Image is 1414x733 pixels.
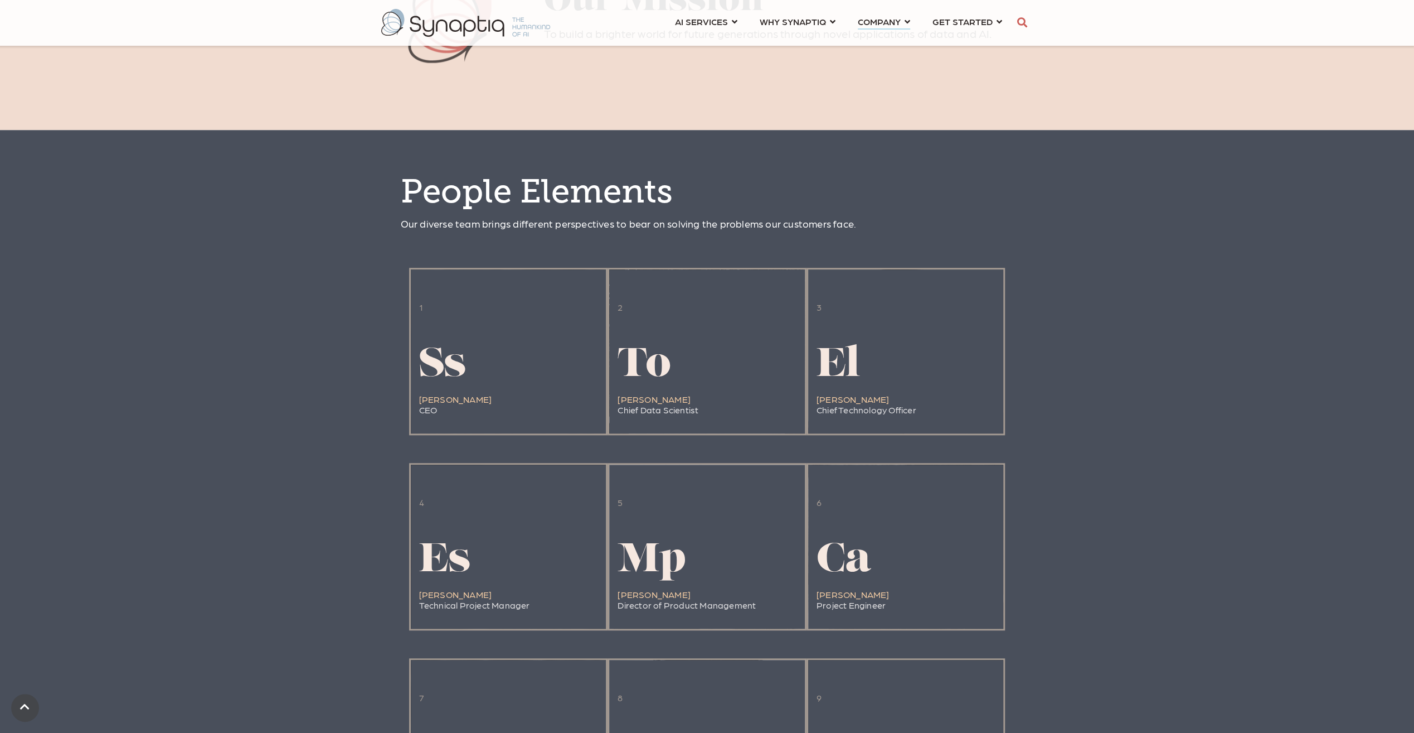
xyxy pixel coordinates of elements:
span: Ss [419,346,466,386]
span: 6 [817,497,822,508]
a: COMPANY [858,11,910,32]
span: Es [419,541,470,581]
span: 5 [618,497,623,508]
span: [PERSON_NAME] [817,589,890,600]
a: GET STARTED [932,11,1002,32]
span: 3 [817,302,822,312]
span: CEO [419,404,438,415]
span: [PERSON_NAME] [618,589,691,600]
span: 4 [419,497,424,508]
span: [PERSON_NAME] [419,589,492,600]
span: GET STARTED [932,14,993,29]
span: Ca [817,541,871,581]
p: Our diverse team brings different perspectives to bear on solving the problems our customers face. [401,218,1014,230]
a: WHY SYNAPTIQ [760,11,835,32]
span: [PERSON_NAME] [618,394,691,404]
span: 8 [618,692,623,703]
span: 9 [817,692,822,703]
span: [PERSON_NAME] [817,394,890,404]
span: Chief Technology Officer [817,404,916,415]
img: synaptiq logo-2 [381,9,550,37]
span: To [618,346,671,386]
span: People Elements [401,171,673,211]
span: El [817,346,860,386]
span: AI SERVICES [675,14,728,29]
span: Director of Product Management [618,600,756,610]
span: 2 [618,302,623,312]
span: [PERSON_NAME] [419,394,492,404]
span: Project Engineer [817,600,886,610]
span: WHY SYNAPTIQ [760,14,826,29]
nav: menu [664,3,1013,43]
span: COMPANY [858,14,901,29]
span: Mp [618,541,686,581]
a: AI SERVICES [675,11,737,32]
span: 7 [419,692,424,703]
span: Technical Project Manager [419,600,530,610]
span: Chief Data Scientist [618,404,698,415]
span: 1 [419,302,423,312]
